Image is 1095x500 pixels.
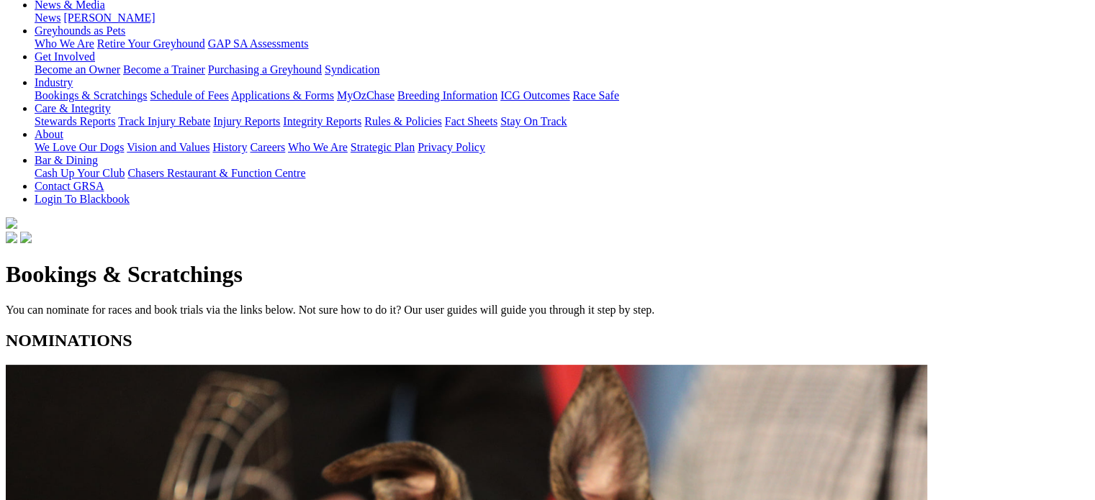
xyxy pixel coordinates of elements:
[213,115,280,127] a: Injury Reports
[35,89,1089,102] div: Industry
[397,89,497,101] a: Breeding Information
[364,115,442,127] a: Rules & Policies
[6,217,17,229] img: logo-grsa-white.png
[123,63,205,76] a: Become a Trainer
[500,115,567,127] a: Stay On Track
[208,63,322,76] a: Purchasing a Greyhound
[35,89,147,101] a: Bookings & Scratchings
[35,63,120,76] a: Become an Owner
[35,141,1089,154] div: About
[35,167,125,179] a: Cash Up Your Club
[35,50,95,63] a: Get Involved
[97,37,205,50] a: Retire Your Greyhound
[35,128,63,140] a: About
[35,63,1089,76] div: Get Involved
[150,89,228,101] a: Schedule of Fees
[500,89,569,101] a: ICG Outcomes
[6,304,1089,317] p: You can nominate for races and book trials via the links below. Not sure how to do it? Our user g...
[6,232,17,243] img: facebook.svg
[127,141,209,153] a: Vision and Values
[20,232,32,243] img: twitter.svg
[35,76,73,88] a: Industry
[445,115,497,127] a: Fact Sheets
[250,141,285,153] a: Careers
[35,12,60,24] a: News
[35,167,1089,180] div: Bar & Dining
[35,102,111,114] a: Care & Integrity
[6,261,1089,288] h1: Bookings & Scratchings
[231,89,334,101] a: Applications & Forms
[63,12,155,24] a: [PERSON_NAME]
[572,89,618,101] a: Race Safe
[35,180,104,192] a: Contact GRSA
[35,37,94,50] a: Who We Are
[283,115,361,127] a: Integrity Reports
[118,115,210,127] a: Track Injury Rebate
[127,167,305,179] a: Chasers Restaurant & Function Centre
[208,37,309,50] a: GAP SA Assessments
[35,24,125,37] a: Greyhounds as Pets
[35,115,115,127] a: Stewards Reports
[35,115,1089,128] div: Care & Integrity
[6,331,1089,350] h2: NOMINATIONS
[337,89,395,101] a: MyOzChase
[212,141,247,153] a: History
[288,141,348,153] a: Who We Are
[418,141,485,153] a: Privacy Policy
[35,193,130,205] a: Login To Blackbook
[35,12,1089,24] div: News & Media
[351,141,415,153] a: Strategic Plan
[35,141,124,153] a: We Love Our Dogs
[325,63,379,76] a: Syndication
[35,154,98,166] a: Bar & Dining
[35,37,1089,50] div: Greyhounds as Pets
